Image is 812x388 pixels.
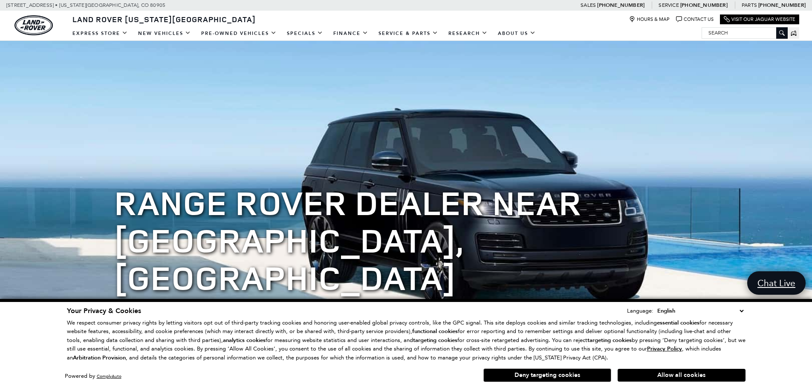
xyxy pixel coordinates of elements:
button: Deny targeting cookies [483,368,611,382]
a: land-rover [14,15,53,35]
a: EXPRESS STORE [67,26,133,41]
a: Research [443,26,493,41]
img: Land Rover [14,15,53,35]
strong: Arbitration Provision [73,354,126,362]
a: Privacy Policy [647,345,682,352]
strong: functional cookies [412,328,458,335]
span: Land Rover [US_STATE][GEOGRAPHIC_DATA] [72,14,256,24]
span: Your Privacy & Cookies [67,306,141,316]
input: Search [702,28,787,38]
a: ComplyAuto [97,374,121,379]
strong: targeting cookies [413,336,457,344]
strong: targeting cookies [587,336,632,344]
a: Finance [328,26,373,41]
a: [PHONE_NUMBER] [758,2,806,9]
u: Privacy Policy [647,345,682,353]
a: Chat Live [747,271,806,295]
p: We respect consumer privacy rights by letting visitors opt out of third-party tracking cookies an... [67,319,746,362]
a: About Us [493,26,541,41]
strong: analytics cookies [223,336,266,344]
span: Service [659,2,679,8]
a: [PHONE_NUMBER] [597,2,644,9]
select: Language Select [655,306,746,316]
div: Language: [627,308,653,313]
div: Powered by [65,374,121,379]
a: [STREET_ADDRESS] • [US_STATE][GEOGRAPHIC_DATA], CO 80905 [6,2,165,8]
button: Allow all cookies [618,369,746,382]
a: Specials [282,26,328,41]
a: Service & Parts [373,26,443,41]
span: Parts [742,2,757,8]
strong: essential cookies [657,319,699,327]
a: Land Rover [US_STATE][GEOGRAPHIC_DATA] [67,14,261,24]
a: Hours & Map [629,16,670,23]
a: Visit Our Jaguar Website [724,16,795,23]
a: [PHONE_NUMBER] [680,2,728,9]
h1: Range Rover Dealer near [GEOGRAPHIC_DATA], [GEOGRAPHIC_DATA] [114,184,698,296]
nav: Main Navigation [67,26,541,41]
span: Chat Live [753,277,800,289]
a: New Vehicles [133,26,196,41]
a: Pre-Owned Vehicles [196,26,282,41]
a: Contact Us [676,16,714,23]
span: Sales [581,2,596,8]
